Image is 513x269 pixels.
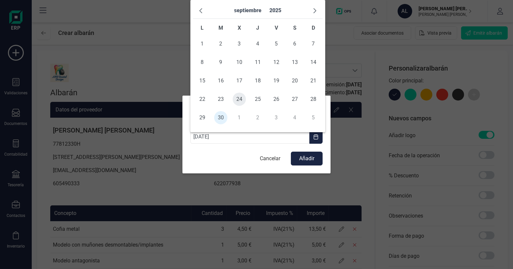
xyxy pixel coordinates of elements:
span: 1 [196,37,209,50]
span: 27 [288,93,301,106]
span: 17 [233,74,246,87]
span: 25 [251,93,264,106]
span: V [275,25,278,31]
span: 4 [251,37,264,50]
span: M [218,25,223,31]
span: S [293,25,296,31]
span: 19 [270,74,283,87]
span: 13 [288,56,301,69]
span: 14 [307,56,320,69]
span: 3 [233,37,246,50]
span: D [312,25,315,31]
span: 24 [233,93,246,106]
span: 16 [214,74,227,87]
span: 2025 [267,5,284,16]
span: 8 [196,56,209,69]
button: Cancelar [253,152,287,165]
span: 23 [214,93,227,106]
button: Añadir [291,152,323,165]
span: 22 [196,93,209,106]
span: 20 [288,74,301,87]
span: 30 [214,111,227,124]
span: 7 [307,37,320,50]
span: L [201,25,204,31]
span: 26 [270,93,283,106]
span: 28 [307,93,320,106]
span: 9 [214,56,227,69]
span: 2 [214,37,227,50]
span: 29 [196,111,209,124]
span: X [238,25,241,31]
span: 5 [270,37,283,50]
span: 11 [251,56,264,69]
span: 12 [270,56,283,69]
div: Nuevo campo [188,101,315,114]
span: septiembre [232,5,264,16]
span: J [256,25,259,31]
span: 15 [196,74,209,87]
span: 18 [251,74,264,87]
span: 10 [233,56,246,69]
span: 6 [288,37,301,50]
span: 21 [307,74,320,87]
